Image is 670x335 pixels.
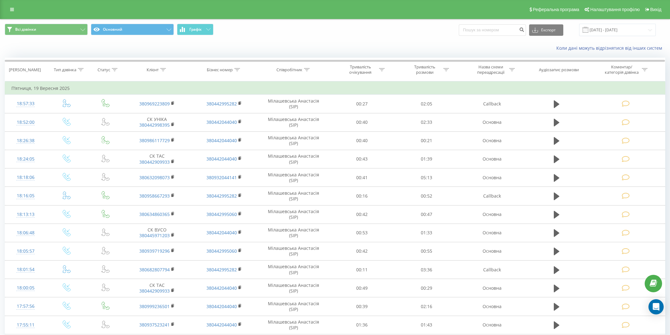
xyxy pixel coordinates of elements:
a: 380986117729 [139,137,170,143]
td: 00:40 [330,131,394,150]
td: Мілашевська Анастасія (SIP) [257,205,330,224]
td: Callback [459,187,526,205]
span: Графік [189,27,202,32]
td: П’ятниця, 19 Вересня 2025 [5,82,665,95]
td: Мілашевська Анастасія (SIP) [257,279,330,297]
td: 00:27 [330,95,394,113]
a: 380442995282 [206,267,237,273]
span: Реферальна програма [533,7,579,12]
div: 18:52:00 [11,116,40,129]
td: 00:55 [394,242,459,260]
div: 17:55:11 [11,319,40,331]
div: Співробітник [276,67,302,73]
td: 00:42 [330,205,394,224]
td: Основна [459,205,526,224]
a: 380969223809 [139,101,170,107]
div: Тривалість розмови [408,64,442,75]
td: Мілашевська Анастасія (SIP) [257,297,330,316]
button: Графік [177,24,213,35]
td: 00:40 [330,113,394,131]
span: Всі дзвінки [15,27,36,32]
a: 380958667293 [139,193,170,199]
td: 01:33 [394,224,459,242]
div: 18:06:48 [11,227,40,239]
div: 18:26:38 [11,135,40,147]
td: Основна [459,150,526,168]
a: 380682807794 [139,267,170,273]
td: СК УНІКА [123,113,191,131]
td: Основна [459,242,526,260]
td: 00:29 [394,279,459,297]
td: Основна [459,279,526,297]
div: 18:24:05 [11,153,40,165]
td: Мілашевська Анастасія (SIP) [257,113,330,131]
a: 380937523241 [139,322,170,328]
td: Мілашевська Анастасія (SIP) [257,242,330,260]
td: Мілашевська Анастасія (SIP) [257,131,330,150]
td: 00:41 [330,168,394,187]
div: 18:00:05 [11,282,40,294]
div: Тривалість очікування [344,64,377,75]
div: 17:57:56 [11,300,40,313]
td: 00:42 [330,242,394,260]
td: 01:39 [394,150,459,168]
td: 00:21 [394,131,459,150]
td: Основна [459,113,526,131]
td: 02:16 [394,297,459,316]
a: 380442044040 [206,230,237,236]
button: Експорт [529,24,563,36]
td: 01:43 [394,316,459,334]
input: Пошук за номером [459,24,526,36]
a: 380442995060 [206,248,237,254]
td: 05:13 [394,168,459,187]
div: Клієнт [147,67,159,73]
td: 00:49 [330,279,394,297]
td: Мілашевська Анастасія (SIP) [257,150,330,168]
div: 18:13:13 [11,208,40,221]
td: 03:36 [394,261,459,279]
a: Коли дані можуть відрізнятися вiд інших систем [556,45,665,51]
a: 380442044040 [206,156,237,162]
button: Всі дзвінки [5,24,88,35]
a: 380442909933 [139,159,170,165]
span: Налаштування профілю [590,7,640,12]
div: 18:01:54 [11,263,40,276]
td: Основна [459,297,526,316]
div: Open Intercom Messenger [648,299,664,314]
a: 380632098073 [139,174,170,180]
a: 380442044040 [206,285,237,291]
td: Основна [459,224,526,242]
a: 380442995060 [206,211,237,217]
td: Мілашевська Анастасія (SIP) [257,224,330,242]
div: Аудіозапис розмови [539,67,579,73]
td: 02:33 [394,113,459,131]
div: Тип дзвінка [54,67,76,73]
td: СК ВУСО [123,224,191,242]
div: Бізнес номер [207,67,233,73]
div: 18:18:06 [11,171,40,184]
td: Callback [459,95,526,113]
td: Мілашевська Анастасія (SIP) [257,168,330,187]
div: Коментар/категорія дзвінка [603,64,640,75]
a: 380442995282 [206,101,237,107]
a: 380999236501 [139,303,170,309]
td: 00:16 [330,187,394,205]
td: 00:47 [394,205,459,224]
td: Мілашевська Анастасія (SIP) [257,187,330,205]
a: 380442044040 [206,119,237,125]
td: Основна [459,131,526,150]
td: Мілашевська Анастасія (SIP) [257,316,330,334]
a: 380442998395 [139,122,170,128]
a: 380445971203 [139,232,170,238]
td: Основна [459,316,526,334]
td: Мілашевська Анастасія (SIP) [257,261,330,279]
td: 00:11 [330,261,394,279]
div: 18:05:57 [11,245,40,257]
a: 380939719296 [139,248,170,254]
td: Callback [459,261,526,279]
a: 380442044040 [206,303,237,309]
a: 380442044040 [206,322,237,328]
td: СК ТАС [123,150,191,168]
div: [PERSON_NAME] [9,67,41,73]
a: 380634860365 [139,211,170,217]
